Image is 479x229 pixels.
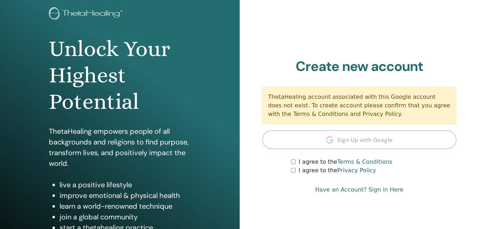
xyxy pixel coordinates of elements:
[60,190,191,201] li: improve emotional & physical health
[299,166,376,175] label: I agree to the
[262,87,457,124] div: ThetaHealing account associated with this Google account does not exist. To create account please...
[60,201,191,212] li: learn a world-renowned technique
[60,212,191,222] li: join a global community
[337,167,376,174] a: Privacy Policy
[49,36,191,115] h1: Unlock Your Highest Potential
[262,58,457,75] h2: Create new account
[299,158,392,166] label: I agree to the
[337,158,392,165] a: Terms & Conditions
[315,185,403,194] a: Have an Account? Sign in Here
[49,126,191,169] p: ThetaHealing empowers people of all backgrounds and religions to find purpose, transform lives, a...
[60,179,191,190] li: live a positive lifestyle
